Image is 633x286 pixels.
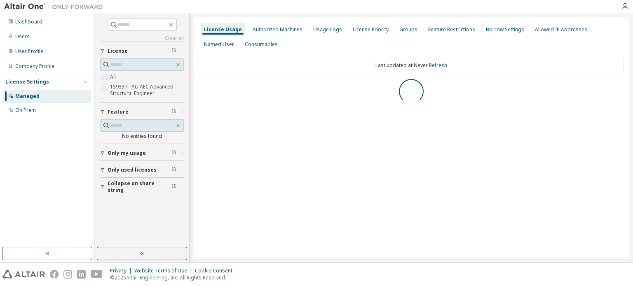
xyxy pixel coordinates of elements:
[245,41,278,48] div: Consumables
[110,267,134,274] div: Privacy
[428,26,475,33] div: Feature Restrictions
[171,109,176,115] span: Clear filter
[110,82,184,98] label: 159337 - AU AEC Advanced Structural Engineer
[253,26,302,33] div: Authorized Machines
[204,26,242,33] div: License Usage
[50,270,59,279] img: facebook.svg
[15,93,40,100] div: Managed
[353,26,389,33] div: License Priority
[77,270,86,279] img: linkedin.svg
[100,133,184,140] div: No entries found
[486,26,524,33] div: Borrow Settings
[110,72,117,82] label: All
[108,48,128,54] span: License
[63,270,72,279] img: instagram.svg
[171,184,176,190] span: Clear filter
[2,270,45,279] img: altair_logo.svg
[108,150,146,156] span: Only my usage
[100,103,184,121] button: Feature
[171,150,176,156] span: Clear filter
[100,144,184,162] button: Only my usage
[100,42,184,60] button: License
[399,26,417,33] div: Groups
[15,19,42,25] div: Dashboard
[171,48,176,54] span: Clear filter
[100,161,184,179] button: Only used licenses
[199,57,624,74] div: Last updated at: Never
[108,167,157,173] span: Only used licenses
[15,48,43,55] div: User Profile
[429,62,447,69] a: Refresh
[108,180,171,193] span: Collapse on share string
[5,79,49,85] div: License Settings
[4,2,107,11] img: Altair One
[313,26,342,33] div: Usage Logs
[15,63,54,70] div: Company Profile
[134,267,195,274] div: Website Terms of Use
[15,107,36,114] div: On Prem
[171,167,176,173] span: Clear filter
[535,26,587,33] div: Allowed IP Addresses
[195,267,237,274] div: Cookie Consent
[15,33,30,40] div: Users
[108,109,129,115] span: Feature
[91,270,103,279] img: youtube.svg
[100,178,184,196] button: Collapse on share string
[110,274,237,281] p: © 2025 Altair Engineering, Inc. All Rights Reserved.
[100,35,184,42] a: Clear all
[204,41,234,48] div: Named User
